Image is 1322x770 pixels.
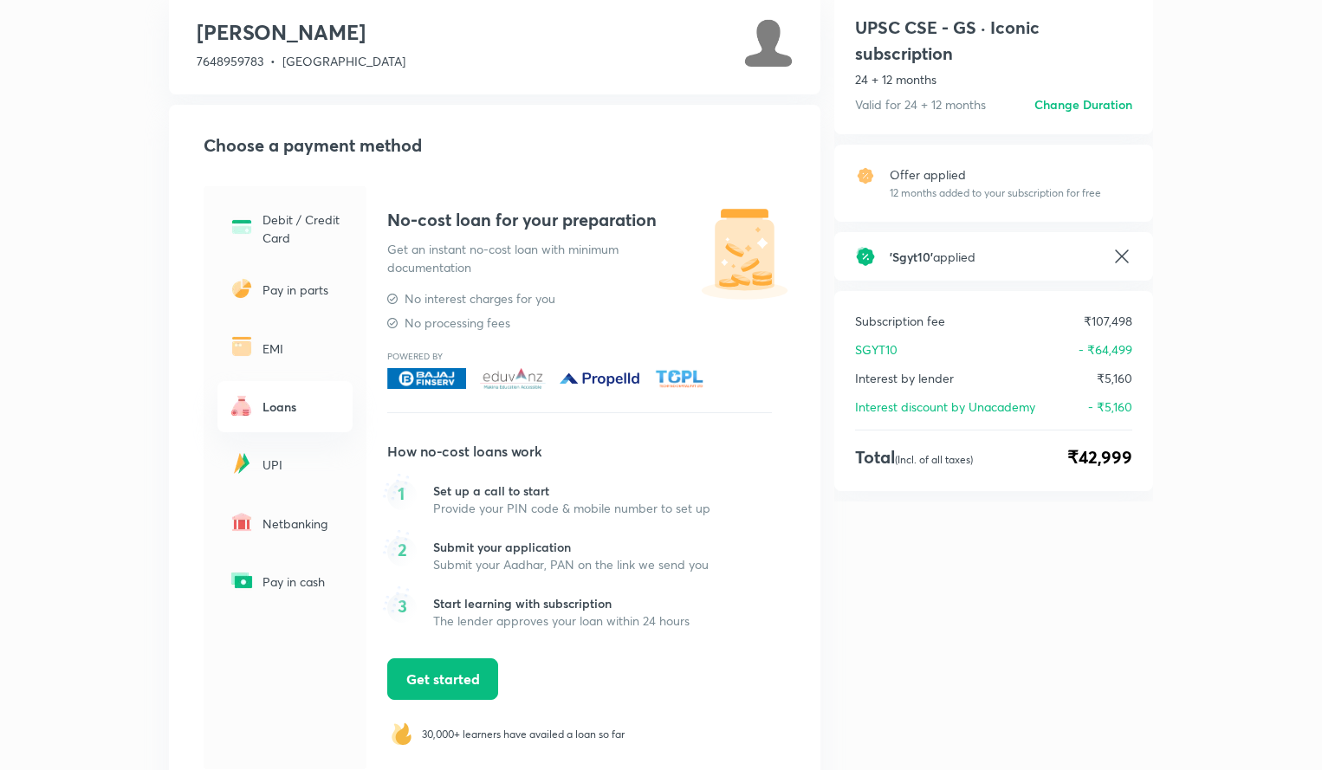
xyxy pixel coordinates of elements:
[387,207,772,233] h4: No-cost loan for your preparation
[262,514,342,533] p: Netbanking
[1097,369,1132,387] p: ₹5,160
[433,595,690,612] p: Start learning with subscription
[197,18,405,46] h3: [PERSON_NAME]
[855,95,986,113] p: Valid for 24 + 12 months
[890,248,1098,266] h6: applied
[387,658,498,700] button: Get started
[480,368,546,389] img: Eduvanz
[855,312,945,330] p: Subscription fee
[270,53,275,69] span: •
[228,450,256,477] img: -
[228,275,256,302] img: -
[855,369,954,387] p: Interest by lender
[387,353,772,361] p: Powered by
[654,368,704,389] img: TCPL
[1088,398,1132,416] p: - ₹5,160
[855,70,1132,88] p: 24 + 12 months
[1034,95,1132,113] h6: Change Duration
[282,53,405,69] span: [GEOGRAPHIC_DATA]
[197,53,263,69] span: 7648959783
[262,456,342,474] p: UPI
[433,539,709,556] p: Submit your application
[855,15,1132,67] h1: UPSC CSE - GS · Iconic subscription
[433,482,710,500] p: Set up a call to start
[697,207,793,302] img: jar
[855,340,898,359] p: SGYT10
[262,281,342,299] p: Pay in parts
[262,398,342,416] h6: Loans
[387,368,466,389] img: Bajaj Finserv
[422,728,625,741] p: 30,000+ learners have availed a loan so far
[890,165,1101,184] p: Offer applied
[262,573,342,591] p: Pay in cash
[228,566,256,594] img: -
[405,314,510,332] p: No processing fees
[890,185,1101,201] p: 12 months added to your subscription for free
[433,556,709,573] p: Submit your Aadhar, PAN on the link we send you
[890,249,933,265] span: ' Sgyt10 '
[262,340,342,358] p: EMI
[405,290,555,307] p: No interest charges for you
[262,210,342,247] p: Debit / Credit Card
[204,133,793,159] h2: Choose a payment method
[855,165,876,186] img: offer
[382,527,418,569] img: bullet-bg
[406,670,480,688] span: Get started
[228,391,256,419] img: -
[560,368,640,389] img: Propelled
[382,583,418,625] img: bullet-bg
[855,398,1035,416] p: Interest discount by Unacademy
[895,453,973,466] p: (Incl. of all taxes)
[744,18,793,67] img: Avatar
[855,444,973,470] h4: Total
[433,500,710,517] p: Provide your PIN code & mobile number to set up
[228,333,256,360] img: -
[382,470,418,513] img: bullet-bg
[1084,312,1132,330] p: ₹107,498
[433,612,690,630] p: The lender approves your loan within 24 hours
[228,508,256,536] img: -
[387,240,690,276] p: Get an instant no-cost loan with minimum documentation
[228,213,256,241] img: -
[387,721,415,748] img: streak
[1067,444,1132,470] span: ₹42,999
[1079,340,1132,359] p: - ₹64,499
[387,441,772,462] h5: How no-cost loans work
